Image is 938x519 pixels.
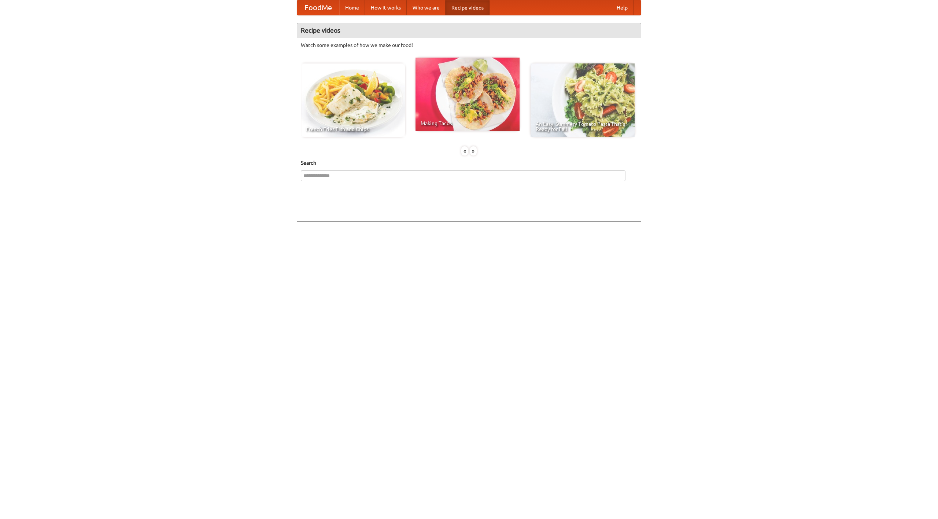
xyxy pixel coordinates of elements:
[297,0,339,15] a: FoodMe
[421,121,514,126] span: Making Tacos
[339,0,365,15] a: Home
[446,0,490,15] a: Recipe videos
[531,63,635,137] a: An Easy, Summery Tomato Pasta That's Ready for Fall
[301,159,637,167] h5: Search
[365,0,407,15] a: How it works
[611,0,634,15] a: Help
[536,121,629,132] span: An Easy, Summery Tomato Pasta That's Ready for Fall
[461,146,468,156] div: «
[407,0,446,15] a: Who we are
[297,23,641,38] h4: Recipe videos
[416,58,520,131] a: Making Tacos
[470,146,477,156] div: »
[301,63,405,137] a: French Fries Fish and Chips
[301,41,637,49] p: Watch some examples of how we make our food!
[306,127,400,132] span: French Fries Fish and Chips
